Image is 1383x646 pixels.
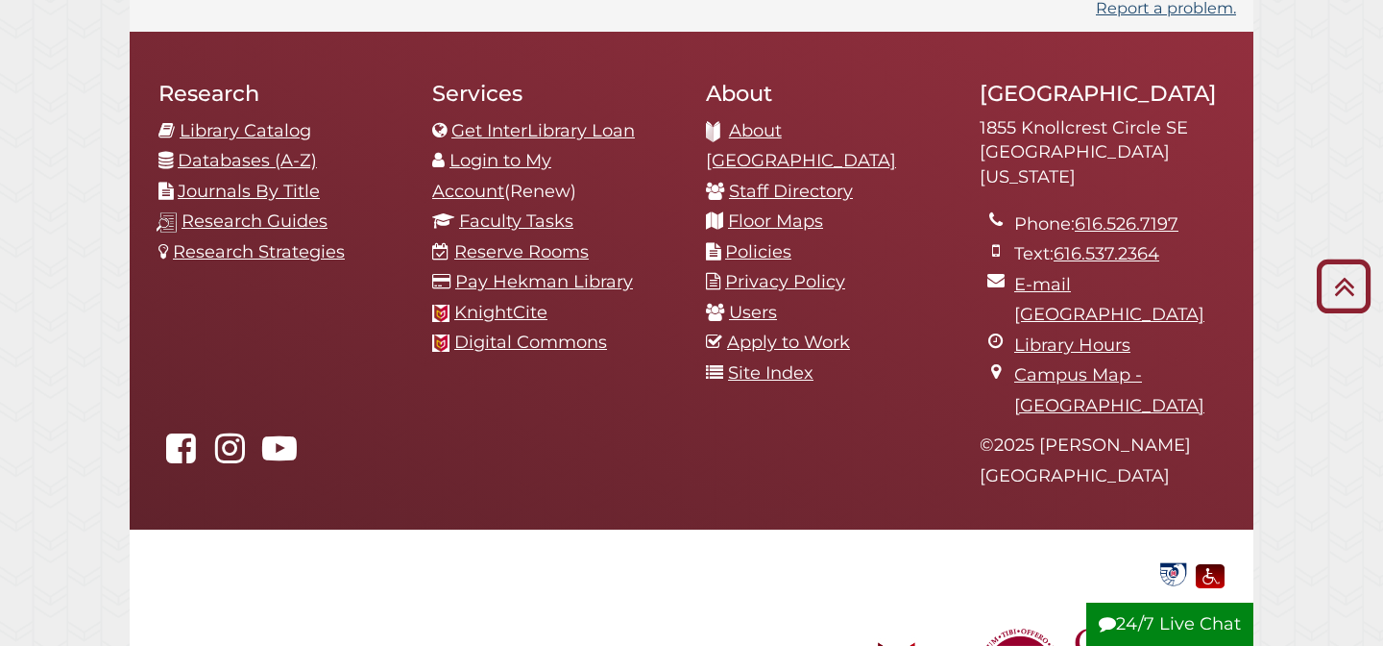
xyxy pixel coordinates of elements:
[1014,210,1225,240] li: Phone:
[207,444,252,465] a: hekmanlibrary on Instagram
[1075,213,1178,235] a: 616.526.7197
[727,332,850,353] a: Apply to Work
[1196,562,1225,584] a: Disability Assistance
[451,120,635,141] a: Get InterLibrary Loan
[1309,270,1378,302] a: Back to Top
[706,80,951,107] h2: About
[725,271,845,292] a: Privacy Policy
[725,241,791,262] a: Policies
[432,146,677,207] li: (Renew)
[178,150,317,171] a: Databases (A-Z)
[1155,562,1191,584] a: Government Documents Federal Depository Library
[432,335,449,352] img: Calvin favicon logo
[180,120,311,141] a: Library Catalog
[158,444,203,465] a: Hekman Library on Facebook
[454,302,547,323] a: KnightCite
[728,211,823,232] a: Floor Maps
[432,80,677,107] h2: Services
[1014,239,1225,270] li: Text:
[728,362,813,384] a: Site Index
[455,271,633,292] a: Pay Hekman Library
[454,241,589,262] a: Reserve Rooms
[1155,560,1191,588] img: Government Documents Federal Depository Library
[980,116,1225,190] address: 1855 Knollcrest Circle SE [GEOGRAPHIC_DATA][US_STATE]
[1014,335,1130,356] a: Library Hours
[1014,364,1204,416] a: Campus Map - [GEOGRAPHIC_DATA]
[432,150,551,202] a: Login to My Account
[178,181,320,202] a: Journals By Title
[1054,243,1159,264] a: 616.537.2364
[454,332,607,353] a: Digital Commons
[173,241,345,262] a: Research Strategies
[1014,274,1204,326] a: E-mail [GEOGRAPHIC_DATA]
[432,305,449,322] img: Calvin favicon logo
[157,212,177,233] img: research-guides-icon-white_37x37.png
[980,80,1225,107] h2: [GEOGRAPHIC_DATA]
[182,211,328,232] a: Research Guides
[980,431,1225,491] p: © 2025 [PERSON_NAME][GEOGRAPHIC_DATA]
[158,80,403,107] h2: Research
[459,211,573,232] a: Faculty Tasks
[257,444,302,465] a: Hekman Library on YouTube
[729,181,853,202] a: Staff Directory
[1196,560,1225,588] img: Disability Assistance
[729,302,777,323] a: Users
